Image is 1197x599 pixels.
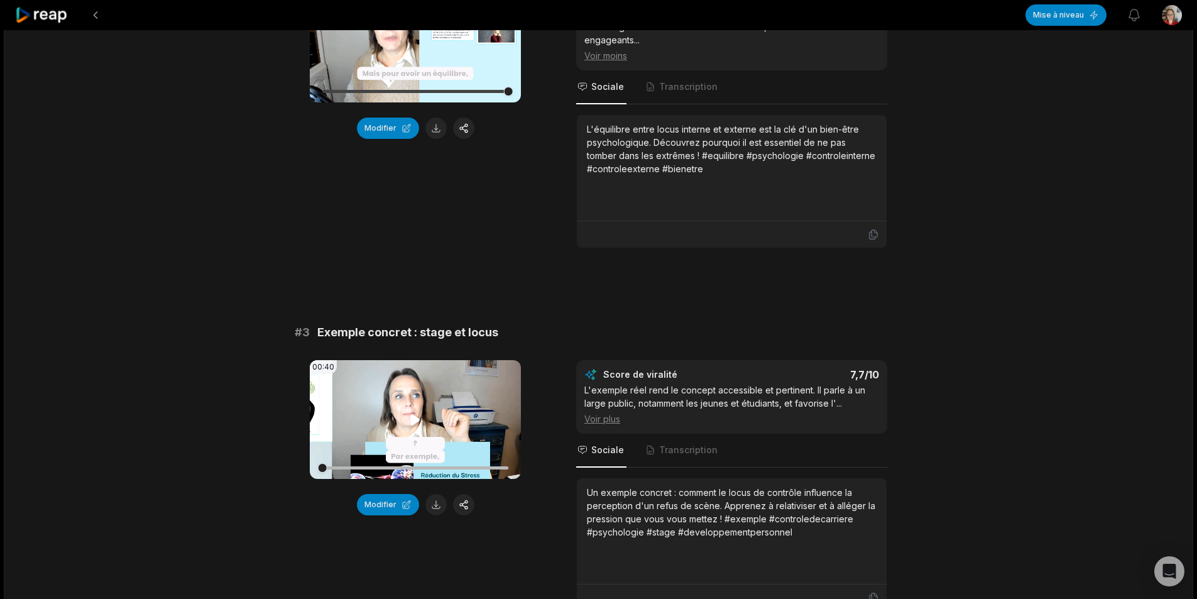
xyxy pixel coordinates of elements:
[603,369,677,380] font: Score de viralité
[302,326,310,339] font: 3
[584,385,865,409] font: L'exemple réel rend le concept accessible et pertinent. Il parle à un large public, notamment les...
[587,487,875,537] font: Un exemple concret : comment le locus de contrôle influence la perception d'un refus de scène. Ap...
[587,124,875,174] font: L'équilibre entre locus interne et externe est la clé d'un bien-être psychologique. Découvrez pou...
[310,360,521,479] video: Your browser does not support mp4 format.
[591,444,624,455] font: Sociale
[634,35,640,45] font: ...
[1025,4,1107,26] button: Mise à niveau
[659,444,718,455] font: Transcription
[836,398,842,409] font: ...
[1033,10,1084,19] font: Mise à niveau
[1154,556,1184,586] div: Ouvrir Intercom Messenger
[591,81,624,92] font: Sociale
[584,50,627,61] font: Voir moins
[865,368,879,381] font: /10
[576,70,887,104] nav: Onglets
[295,326,302,339] font: #
[317,326,498,339] font: Exemple concret : stage et locus
[659,81,718,92] font: Transcription
[364,123,396,133] font: Modifier
[584,414,620,424] font: Voir plus
[357,494,419,515] button: Modifier
[364,500,396,509] font: Modifier
[850,368,865,381] font: 7,7
[576,434,887,468] nav: Onglets
[357,118,419,139] button: Modifier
